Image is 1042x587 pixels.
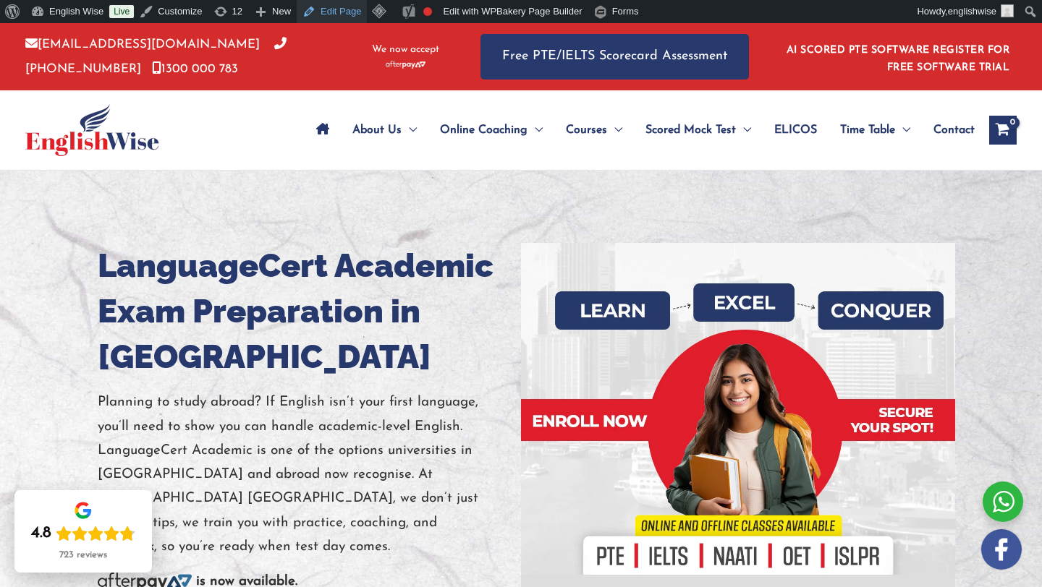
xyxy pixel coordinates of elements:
[787,45,1010,73] a: AI SCORED PTE SOFTWARE REGISTER FOR FREE SOFTWARE TRIAL
[933,105,975,155] span: Contact
[778,33,1017,80] aside: Header Widget 1
[948,6,996,17] span: englishwise
[352,105,402,155] span: About Us
[989,116,1017,145] a: View Shopping Cart, empty
[98,243,510,380] h1: LanguageCert Academic Exam Preparation in [GEOGRAPHIC_DATA]
[554,105,634,155] a: CoursesMenu Toggle
[736,105,751,155] span: Menu Toggle
[895,105,910,155] span: Menu Toggle
[341,105,428,155] a: About UsMenu Toggle
[372,43,439,57] span: We now accept
[528,105,543,155] span: Menu Toggle
[607,105,622,155] span: Menu Toggle
[109,5,134,18] a: Live
[25,104,159,156] img: cropped-ew-logo
[25,38,260,51] a: [EMAIL_ADDRESS][DOMAIN_NAME]
[386,61,425,69] img: Afterpay-Logo
[98,390,510,559] p: Planning to study abroad? If English isn’t your first language, you’ll need to show you can handl...
[634,105,763,155] a: Scored Mock TestMenu Toggle
[440,105,528,155] span: Online Coaching
[763,105,829,155] a: ELICOS
[25,38,287,74] a: [PHONE_NUMBER]
[423,7,432,16] div: Focus keyphrase not set
[645,105,736,155] span: Scored Mock Test
[31,523,51,544] div: 4.8
[402,105,417,155] span: Menu Toggle
[981,529,1022,570] img: white-facebook.png
[829,105,922,155] a: Time TableMenu Toggle
[31,523,135,544] div: Rating: 4.8 out of 5
[152,63,238,75] a: 1300 000 783
[305,105,975,155] nav: Site Navigation: Main Menu
[566,105,607,155] span: Courses
[922,105,975,155] a: Contact
[428,105,554,155] a: Online CoachingMenu Toggle
[59,549,107,561] div: 723 reviews
[774,105,817,155] span: ELICOS
[480,34,749,80] a: Free PTE/IELTS Scorecard Assessment
[1001,4,1014,17] img: ashok kumar
[840,105,895,155] span: Time Table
